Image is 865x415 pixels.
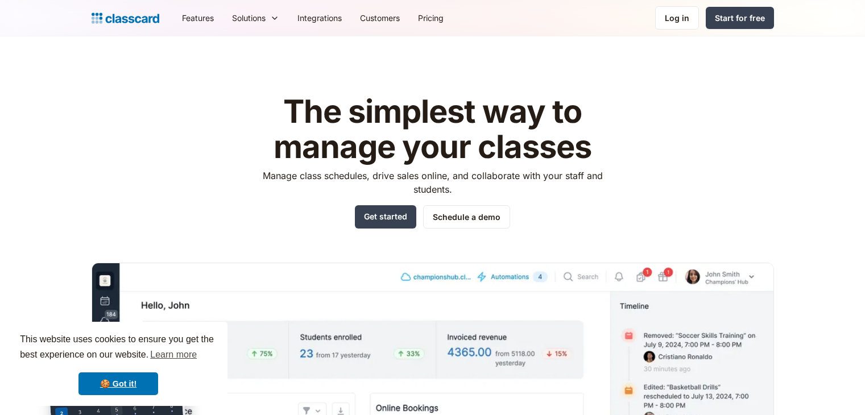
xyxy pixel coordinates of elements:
a: Get started [355,205,416,229]
a: Pricing [409,5,453,31]
div: Solutions [232,12,266,24]
a: dismiss cookie message [78,372,158,395]
a: Start for free [706,7,774,29]
div: Log in [665,12,689,24]
div: Start for free [715,12,765,24]
h1: The simplest way to manage your classes [252,94,613,164]
a: Schedule a demo [423,205,510,229]
a: learn more about cookies [148,346,198,363]
div: cookieconsent [9,322,227,406]
a: Customers [351,5,409,31]
a: Features [173,5,223,31]
div: Solutions [223,5,288,31]
a: home [92,10,159,26]
p: Manage class schedules, drive sales online, and collaborate with your staff and students. [252,169,613,196]
a: Log in [655,6,699,30]
span: This website uses cookies to ensure you get the best experience on our website. [20,333,217,363]
a: Integrations [288,5,351,31]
